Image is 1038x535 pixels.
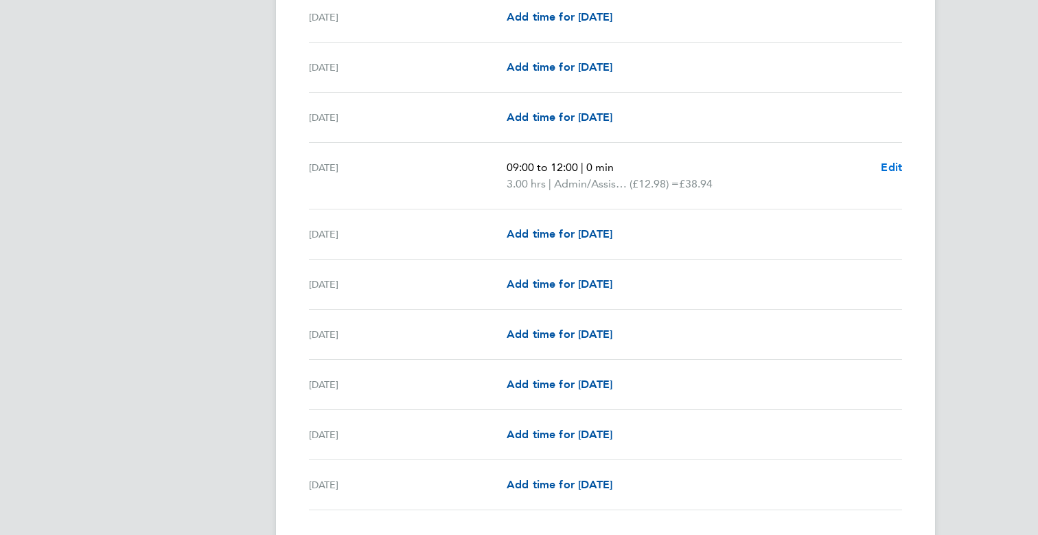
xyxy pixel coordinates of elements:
[507,10,612,23] span: Add time for [DATE]
[309,276,507,293] div: [DATE]
[309,159,507,192] div: [DATE]
[309,326,507,343] div: [DATE]
[507,426,612,443] a: Add time for [DATE]
[507,59,612,76] a: Add time for [DATE]
[309,426,507,443] div: [DATE]
[507,111,612,124] span: Add time for [DATE]
[507,277,612,291] span: Add time for [DATE]
[507,328,612,341] span: Add time for [DATE]
[881,159,902,176] a: Edit
[507,428,612,441] span: Add time for [DATE]
[581,161,584,174] span: |
[507,478,612,491] span: Add time for [DATE]
[507,326,612,343] a: Add time for [DATE]
[507,109,612,126] a: Add time for [DATE]
[507,161,578,174] span: 09:00 to 12:00
[586,161,614,174] span: 0 min
[507,378,612,391] span: Add time for [DATE]
[309,9,507,25] div: [DATE]
[309,376,507,393] div: [DATE]
[507,376,612,393] a: Add time for [DATE]
[309,477,507,493] div: [DATE]
[309,109,507,126] div: [DATE]
[630,177,679,190] span: (£12.98) =
[881,161,902,174] span: Edit
[549,177,551,190] span: |
[679,177,713,190] span: £38.94
[507,9,612,25] a: Add time for [DATE]
[309,59,507,76] div: [DATE]
[507,227,612,240] span: Add time for [DATE]
[507,477,612,493] a: Add time for [DATE]
[507,177,546,190] span: 3.00 hrs
[309,226,507,242] div: [DATE]
[507,60,612,73] span: Add time for [DATE]
[507,226,612,242] a: Add time for [DATE]
[554,176,630,192] span: Admin/Assistant Coach Rat
[507,276,612,293] a: Add time for [DATE]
